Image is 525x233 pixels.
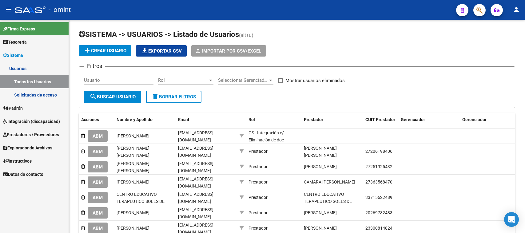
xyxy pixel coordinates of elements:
span: CUIT Prestador [365,117,395,122]
span: Crear Usuario [84,48,126,53]
div: Prestador [249,209,268,216]
mat-icon: delete [152,93,159,100]
button: ABM [88,192,108,203]
span: [EMAIL_ADDRESS][DOMAIN_NAME] [178,161,213,173]
span: ABM [93,210,103,216]
span: Buscar Usuario [89,94,136,100]
span: [PERSON_NAME] [117,133,149,138]
span: 27363568470 [365,180,392,184]
span: - omint [49,3,71,17]
div: Prestador [249,163,268,170]
span: Seleccionar Gerenciador [218,77,268,83]
span: Sistema [3,52,23,59]
button: Crear Usuario [79,45,131,56]
datatable-header-cell: Gerenciador [460,113,521,133]
span: Gerenciador [462,117,487,122]
mat-icon: search [89,93,97,100]
button: Borrar Filtros [146,91,201,103]
div: Prestador [249,148,268,155]
span: Prestadores / Proveedores [3,131,59,138]
mat-icon: menu [5,6,12,13]
span: Datos de contacto [3,171,43,178]
span: ABM [93,180,103,185]
button: ABM [88,176,108,188]
span: ABM [93,164,103,170]
span: 27251925432 [365,164,392,169]
span: CENTRO EDUCATIVO TERAPEUTICO SOLES DE BELLA VISTA SRL [304,192,352,211]
span: Integración (discapacidad) [3,118,60,125]
span: 20269732483 [365,210,392,215]
span: Borrar Filtros [152,94,196,100]
span: Rol [158,77,208,83]
span: [EMAIL_ADDRESS][DOMAIN_NAME] [178,130,213,142]
span: 23300814824 [365,226,392,231]
datatable-header-cell: Acciones [79,113,114,133]
span: [EMAIL_ADDRESS][DOMAIN_NAME] [178,192,213,204]
datatable-header-cell: Nombre y Apellido [114,113,176,133]
span: [EMAIL_ADDRESS][DOMAIN_NAME] [178,176,213,188]
span: ABM [93,226,103,231]
mat-icon: file_download [141,47,148,54]
span: Importar por CSV/Excel [202,48,261,54]
span: [PERSON_NAME] [304,210,337,215]
span: [PERSON_NAME] [304,164,337,169]
span: Tesorería [3,39,27,45]
span: [PERSON_NAME] [117,226,149,231]
span: ABM [93,133,103,139]
div: OS - Integración c/ Eliminación de doc [249,129,299,144]
button: ABM [88,161,108,172]
span: (alt+u) [239,32,253,38]
span: Rol [249,117,255,122]
span: Exportar CSV [141,48,182,54]
datatable-header-cell: CUIT Prestador [363,113,398,133]
span: Gerenciador [401,117,425,122]
datatable-header-cell: Gerenciador [398,113,460,133]
span: [PERSON_NAME] [304,226,337,231]
span: Acciones [81,117,99,122]
span: CENTRO EDUCATIVO TERAPEUTICO SOLES DE BELLA VISTA SRL [117,192,165,211]
h3: Filtros [84,62,105,70]
span: Nombre y Apellido [117,117,153,122]
span: Explorador de Archivos [3,144,52,151]
span: ABM [93,195,103,200]
button: Importar por CSV/Excel [191,45,266,57]
div: Prestador [249,194,268,201]
span: Mostrar usuarios eliminados [285,77,345,84]
div: Open Intercom Messenger [504,212,519,227]
span: 33715622489 [365,195,392,200]
button: ABM [88,146,108,157]
span: ABM [93,149,103,154]
span: [PERSON_NAME] [PERSON_NAME] [304,146,337,158]
mat-icon: person [513,6,520,13]
span: CAMARA [PERSON_NAME] [304,180,355,184]
span: [EMAIL_ADDRESS][DOMAIN_NAME] [178,146,213,158]
span: [PERSON_NAME] [117,180,149,184]
button: ABM [88,130,108,142]
span: Padrón [3,105,23,112]
span: [PERSON_NAME] [PERSON_NAME] [117,161,149,173]
span: Instructivos [3,158,32,164]
span: Email [178,117,189,122]
span: Prestador [304,117,323,122]
span: [PERSON_NAME] [117,210,149,215]
div: Prestador [249,225,268,232]
datatable-header-cell: Rol [246,113,301,133]
mat-icon: add [84,47,91,54]
datatable-header-cell: Email [176,113,237,133]
button: ABM [88,207,108,219]
datatable-header-cell: Prestador [301,113,363,133]
div: Prestador [249,179,268,186]
span: [EMAIL_ADDRESS][DOMAIN_NAME] [178,207,213,219]
span: 27206198406 [365,149,392,154]
span: [PERSON_NAME] [PERSON_NAME] [117,146,149,158]
button: Buscar Usuario [84,91,141,103]
span: Firma Express [3,26,35,32]
span: SISTEMA -> USUARIOS -> Listado de Usuarios [79,30,239,39]
button: Exportar CSV [136,45,187,57]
